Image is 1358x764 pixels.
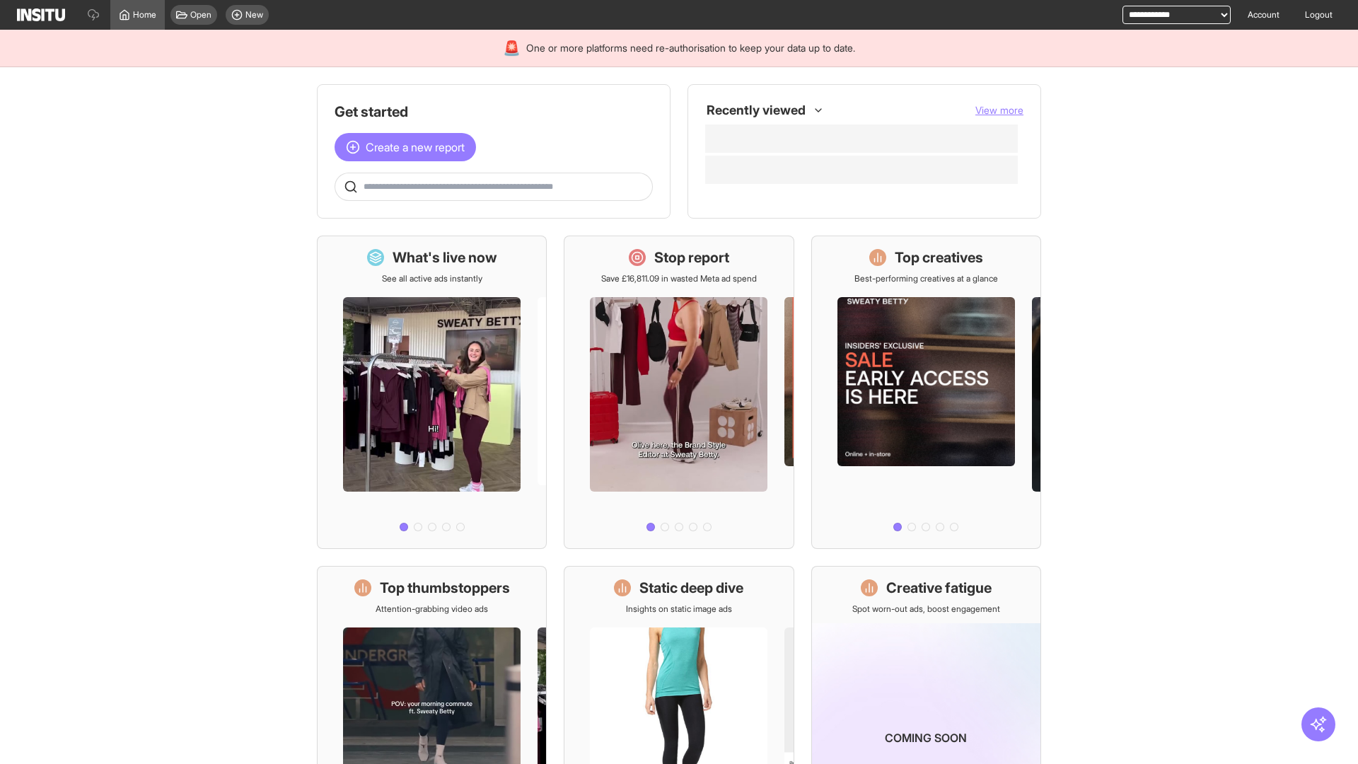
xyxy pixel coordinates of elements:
[376,603,488,615] p: Attention-grabbing video ads
[190,9,211,21] span: Open
[393,248,497,267] h1: What's live now
[975,103,1023,117] button: View more
[811,236,1041,549] a: Top creativesBest-performing creatives at a glance
[366,139,465,156] span: Create a new report
[380,578,510,598] h1: Top thumbstoppers
[526,41,855,55] span: One or more platforms need re-authorisation to keep your data up to date.
[503,38,521,58] div: 🚨
[133,9,156,21] span: Home
[601,273,757,284] p: Save £16,811.09 in wasted Meta ad spend
[975,104,1023,116] span: View more
[245,9,263,21] span: New
[895,248,983,267] h1: Top creatives
[564,236,794,549] a: Stop reportSave £16,811.09 in wasted Meta ad spend
[335,102,653,122] h1: Get started
[639,578,743,598] h1: Static deep dive
[17,8,65,21] img: Logo
[854,273,998,284] p: Best-performing creatives at a glance
[317,236,547,549] a: What's live nowSee all active ads instantly
[654,248,729,267] h1: Stop report
[626,603,732,615] p: Insights on static image ads
[335,133,476,161] button: Create a new report
[382,273,482,284] p: See all active ads instantly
